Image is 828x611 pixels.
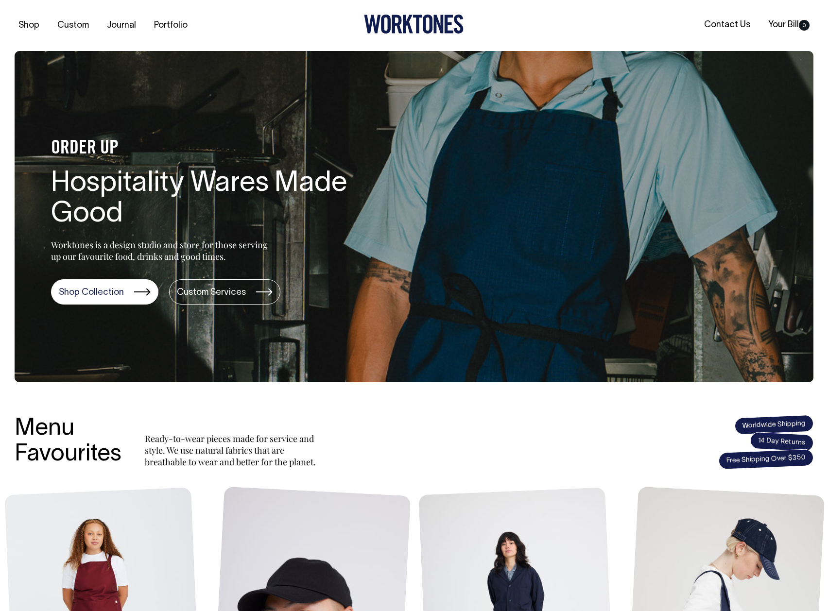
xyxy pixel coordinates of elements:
[145,433,320,468] p: Ready-to-wear pieces made for service and style. We use natural fabrics that are breathable to we...
[103,17,140,34] a: Journal
[51,169,362,231] h1: Hospitality Wares Made Good
[51,138,362,159] h4: ORDER UP
[169,279,280,305] a: Custom Services
[51,239,272,262] p: Worktones is a design studio and store for those serving up our favourite food, drinks and good t...
[764,17,813,33] a: Your Bill0
[150,17,191,34] a: Portfolio
[51,279,158,305] a: Shop Collection
[734,414,813,435] span: Worldwide Shipping
[700,17,754,33] a: Contact Us
[750,432,814,452] span: 14 Day Returns
[799,20,810,31] span: 0
[53,17,93,34] a: Custom
[718,449,813,470] span: Free Shipping Over $350
[15,17,43,34] a: Shop
[15,416,121,468] h3: Menu Favourites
